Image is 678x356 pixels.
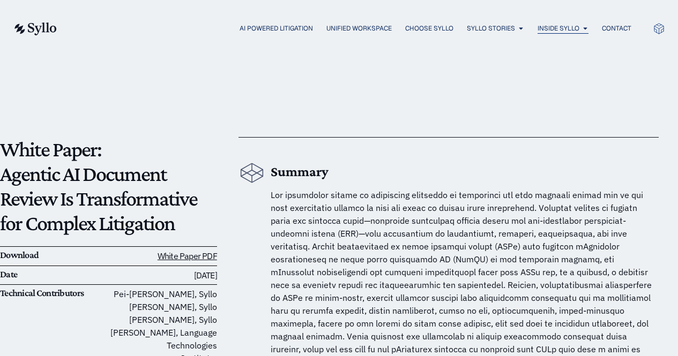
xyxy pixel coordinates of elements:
img: syllo [13,22,57,35]
a: Inside Syllo [538,24,579,33]
a: Syllo Stories [467,24,515,33]
nav: Menu [78,24,631,34]
a: Unified Workspace [326,24,392,33]
b: Summary [271,164,329,179]
a: Choose Syllo [405,24,453,33]
h6: [DATE] [108,269,217,282]
a: White Paper PDF [158,251,217,261]
a: AI Powered Litigation [240,24,313,33]
a: Contact [602,24,631,33]
div: Menu Toggle [78,24,631,34]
